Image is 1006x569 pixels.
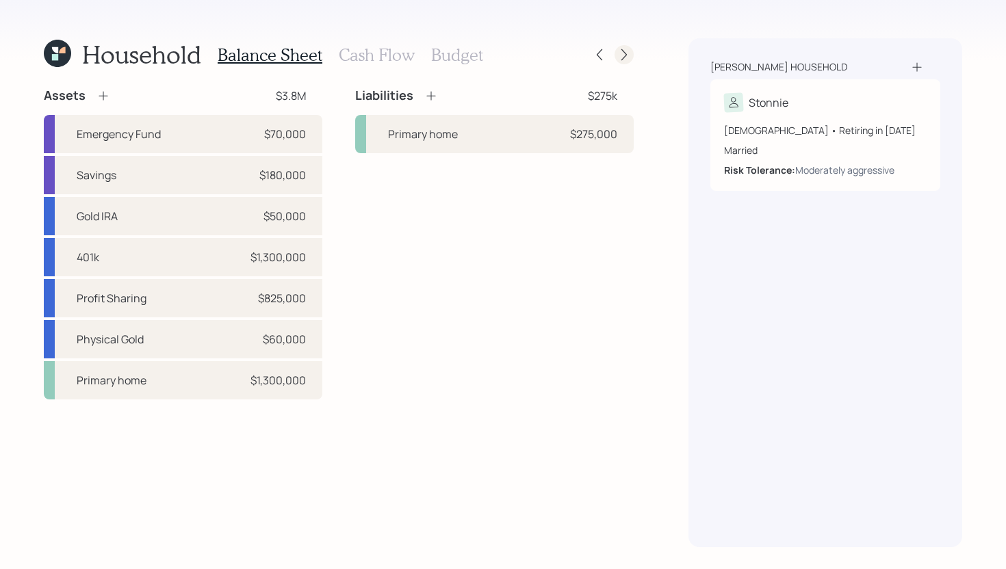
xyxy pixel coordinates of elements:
[570,126,617,142] div: $275,000
[77,290,146,306] div: Profit Sharing
[77,372,146,388] div: Primary home
[250,372,306,388] div: $1,300,000
[749,94,788,111] div: Stonnie
[77,126,161,142] div: Emergency Fund
[82,40,201,69] h1: Household
[724,143,927,157] div: Married
[263,331,306,347] div: $60,000
[218,45,322,65] h3: Balance Sheet
[724,163,795,176] b: Risk Tolerance:
[431,45,483,65] h3: Budget
[258,290,306,306] div: $825,000
[77,208,118,224] div: Gold IRA
[339,45,415,65] h3: Cash Flow
[276,88,306,104] div: $3.8M
[388,126,458,142] div: Primary home
[588,88,617,104] div: $275k
[77,167,116,183] div: Savings
[263,208,306,224] div: $50,000
[795,163,894,177] div: Moderately aggressive
[77,249,99,265] div: 401k
[724,123,927,137] div: [DEMOGRAPHIC_DATA] • Retiring in [DATE]
[44,88,86,103] h4: Assets
[264,126,306,142] div: $70,000
[710,60,847,74] div: [PERSON_NAME] household
[259,167,306,183] div: $180,000
[77,331,144,347] div: Physical Gold
[250,249,306,265] div: $1,300,000
[355,88,413,103] h4: Liabilities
